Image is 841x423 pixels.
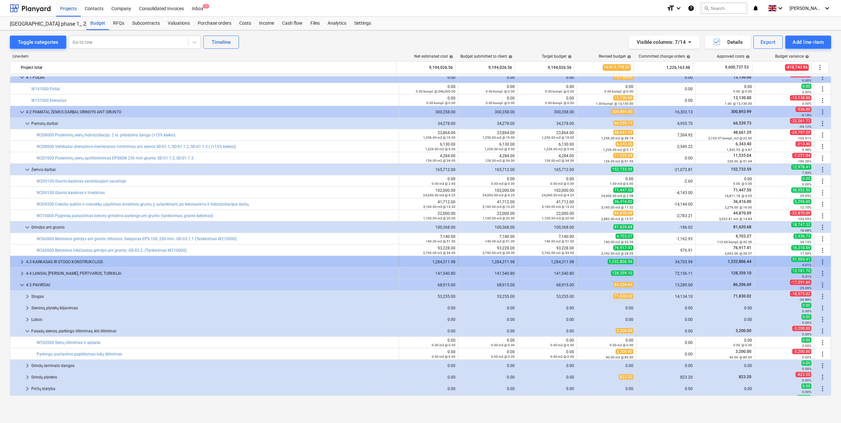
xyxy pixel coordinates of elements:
[705,36,751,49] button: Details
[26,72,396,83] div: 4.1 POLIAI
[550,182,574,185] small: 0.00 m3 @ 0.00
[819,189,826,197] span: More actions
[461,130,515,140] div: 23,864.00
[426,240,455,243] small: 140.00 m2 @ 51.00
[802,183,811,186] small: 0.00%
[520,75,574,80] div: 0.00
[791,164,811,170] span: 12,978.41
[792,153,811,158] span: -7,251.04
[713,38,743,46] div: Details
[520,142,574,151] div: 6,130.00
[545,90,574,93] small: 0.00 kompl. @ 0.00
[801,113,811,117] small: -0.18%
[639,110,693,114] div: -16,303.13
[31,87,60,91] a: W141000 Poliai
[426,159,455,162] small: 126.00 m2 @ 34.00
[603,64,631,70] span: 10,012,770.52
[616,234,633,239] span: 4,703.27
[616,141,633,147] span: 6,343.40
[255,17,278,30] div: Income
[819,108,826,116] span: More actions
[725,102,752,105] small: 1.00 @ 13,130.00
[733,225,752,229] span: 81,620.68
[306,17,324,30] a: Files
[819,385,826,393] span: More actions
[18,73,26,81] span: keyboard_arrow_down
[639,133,693,137] div: 7,504.92
[278,17,306,30] a: Cash flow
[604,90,633,93] small: 0.00 kompl. @ 0.00
[23,385,31,393] span: keyboard_arrow_right
[350,17,375,30] a: Settings
[819,304,826,312] span: More actions
[639,144,693,149] div: -2,549.22
[520,200,574,209] div: 41,712.00
[461,154,515,163] div: 4,284.00
[727,148,752,152] small: 1,302.55 @ 4.87
[520,121,574,126] div: 34,278.00
[461,167,515,172] div: 165,712.00
[790,211,811,216] span: -22,870.09
[542,136,574,139] small: 1,256.00 m2 @ 19.00
[733,153,752,158] span: 11,535.04
[785,64,809,70] span: -818,743.96
[752,4,759,12] i: notifications
[203,36,239,49] button: Timeline
[613,74,633,80] span: 13,130.00
[484,147,515,151] small: 1,226.00 m2 @ 5.00
[461,200,515,209] div: 41,712.00
[23,223,31,231] span: keyboard_arrow_down
[432,182,455,185] small: 0.00 m3 @ 2.60
[794,234,811,239] span: 2,436.73
[802,79,811,82] small: 0.00%
[520,167,574,172] div: 165,712.00
[801,84,811,89] span: 0.00
[708,136,752,140] small: 2,153.57 kompl., m2 @ 22.60
[18,281,26,289] span: keyboard_arrow_down
[425,147,455,151] small: 1,226.00 m2 @ 5.00
[37,144,236,149] a: W208000 Vertikaliai drenažinės membranos tvirtinimas ant sienos SD-01.1, SD-01.1.2, SD-01.1.3 ( (...
[520,188,574,197] div: 102,000.00
[402,211,455,220] div: 22,000.00
[31,222,396,233] div: Grindys ant grunto
[733,121,752,126] span: 66,539.73
[542,54,572,59] div: Target budget
[761,38,776,46] div: Export
[37,237,237,241] a: W260000 Betoninės grindys ant grunto šlifuotos. Geoporas EPS 100, 200 mm. GD-03.1.1 (Tankinimas W...
[791,222,811,227] span: 18,747.32
[639,213,693,218] div: -2,783.21
[819,131,826,139] span: More actions
[733,199,752,204] span: 36,416.00
[801,176,811,181] span: 0.00
[194,17,235,30] div: Purchase orders
[37,202,249,207] a: W209200 Cokolio aukšto ir rostverkų užpylimas atvežtiniu gruntu jį sutankinant, po betonavimo ir ...
[639,225,693,230] div: -186.02
[819,316,826,324] span: More actions
[423,193,455,197] small: 24,000.00 m3 @ 4.25
[819,212,826,220] span: More actions
[26,107,396,117] div: 4.2 PAMATAI, ŽEMĖS DARBAI, GRINDYS ANT GRUNTO
[461,96,515,105] div: 0.00
[819,120,826,127] span: More actions
[458,62,512,73] div: 9,194,026.56
[461,110,515,114] div: 300,358.00
[675,4,682,12] i: keyboard_arrow_down
[486,90,515,93] small: 0.00 kompl. @ 0.00
[802,171,811,175] small: 7.83%
[819,339,826,347] span: More actions
[797,217,811,221] small: -103.95%
[639,87,693,91] div: 0.00
[128,17,164,30] a: Subcontracts
[542,216,574,220] small: 1,100.00 m3 @ 20.00
[733,75,752,79] span: 13,130.00
[704,6,709,11] span: search
[402,121,455,126] div: 34,278.00
[819,223,826,231] span: More actions
[819,235,826,243] span: More actions
[613,211,633,216] span: 44,870.09
[800,206,811,209] small: 12.70%
[725,194,752,198] small: 16,811.18 @ 4.25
